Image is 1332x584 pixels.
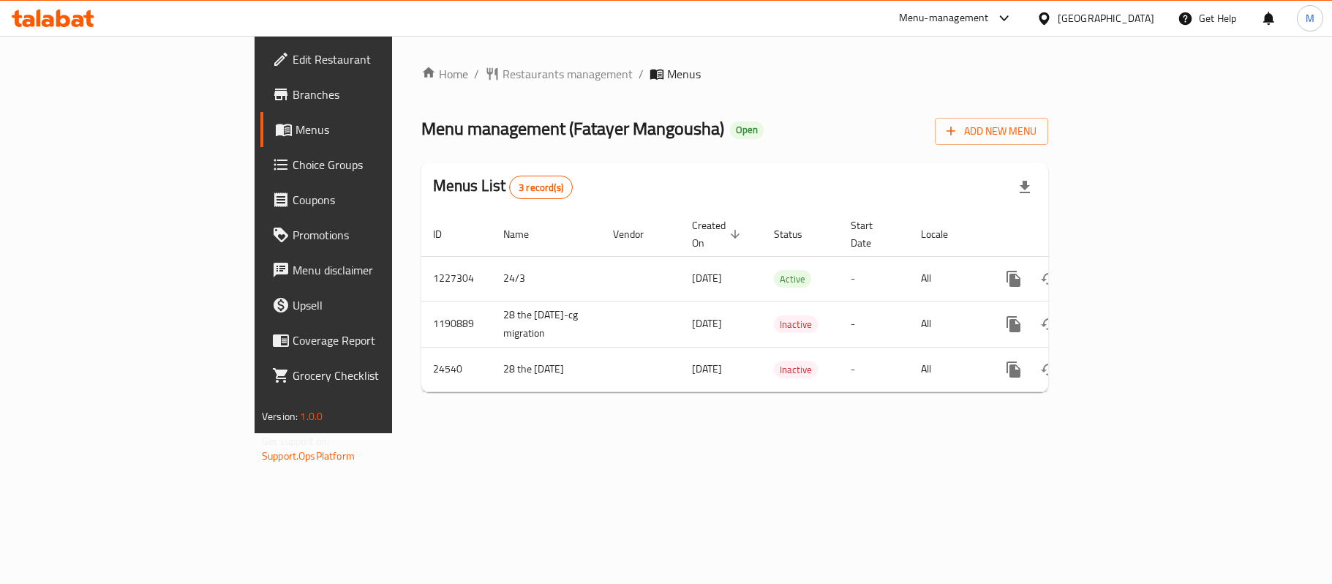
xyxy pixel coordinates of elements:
a: Menus [260,112,477,147]
button: more [996,352,1031,387]
div: Inactive [774,361,818,378]
span: Menu management ( Fatayer Mangousha ) [421,112,724,145]
a: Grocery Checklist [260,358,477,393]
span: M [1306,10,1314,26]
span: Status [774,225,821,243]
span: Promotions [293,226,465,244]
a: Choice Groups [260,147,477,182]
table: enhanced table [421,212,1148,392]
span: Coupons [293,191,465,209]
a: Branches [260,77,477,112]
button: Change Status [1031,352,1066,387]
span: Restaurants management [503,65,633,83]
a: Coverage Report [260,323,477,358]
div: [GEOGRAPHIC_DATA] [1058,10,1154,26]
span: Active [774,271,811,288]
td: 28 the [DATE] [492,347,601,392]
h2: Menus List [433,175,573,199]
span: Grocery Checklist [293,367,465,384]
button: Change Status [1031,307,1066,342]
span: Upsell [293,296,465,314]
a: Support.OpsPlatform [262,446,355,465]
span: 3 record(s) [510,181,572,195]
td: - [839,256,909,301]
span: Menus [296,121,465,138]
span: Inactive [774,362,818,378]
span: [DATE] [692,359,722,378]
div: Open [730,121,764,139]
td: - [839,347,909,392]
span: 1.0.0 [300,407,323,426]
div: Menu-management [899,10,989,27]
a: Promotions [260,217,477,252]
div: Active [774,270,811,288]
button: Add New Menu [935,118,1048,145]
a: Restaurants management [485,65,633,83]
div: Export file [1007,170,1042,205]
span: Edit Restaurant [293,50,465,68]
nav: breadcrumb [421,65,1048,83]
button: more [996,307,1031,342]
span: Start Date [851,217,892,252]
span: Choice Groups [293,156,465,173]
td: All [909,301,985,347]
td: - [839,301,909,347]
span: Inactive [774,316,818,333]
span: Branches [293,86,465,103]
span: Open [730,124,764,136]
a: Coupons [260,182,477,217]
span: Menus [667,65,701,83]
span: Locale [921,225,967,243]
td: 28 the [DATE]-cg migration [492,301,601,347]
span: Created On [692,217,745,252]
span: [DATE] [692,314,722,333]
td: All [909,256,985,301]
button: Change Status [1031,261,1066,296]
span: Coverage Report [293,332,465,349]
span: Menu disclaimer [293,261,465,279]
span: Vendor [613,225,663,243]
span: Name [503,225,548,243]
td: 24/3 [492,256,601,301]
span: Version: [262,407,298,426]
div: Total records count [509,176,573,199]
span: [DATE] [692,269,722,288]
td: All [909,347,985,392]
div: Inactive [774,315,818,333]
a: Upsell [260,288,477,323]
span: Get support on: [262,432,329,451]
button: more [996,261,1031,296]
a: Menu disclaimer [260,252,477,288]
a: Edit Restaurant [260,42,477,77]
span: ID [433,225,461,243]
li: / [639,65,644,83]
th: Actions [985,212,1148,257]
span: Add New Menu [947,122,1036,141]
